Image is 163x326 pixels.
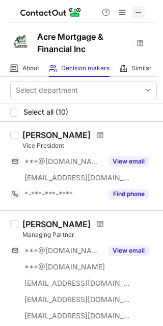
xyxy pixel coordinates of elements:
span: ***@[DOMAIN_NAME] [24,157,102,166]
span: Decision makers [61,64,110,72]
span: About [22,64,39,72]
span: [EMAIL_ADDRESS][DOMAIN_NAME] [24,295,130,304]
span: Similar [131,64,152,72]
h1: Acre Mortgage & Financial Inc [37,31,129,55]
span: ***@[DOMAIN_NAME] [24,246,102,255]
button: Reveal Button [108,246,149,256]
div: [PERSON_NAME] [22,130,91,140]
div: Managing Partner [22,230,157,239]
span: [EMAIL_ADDRESS][DOMAIN_NAME] [24,311,130,320]
img: ContactOut v5.3.10 [20,6,81,18]
img: 524b4c73a8766d609283c0c5aa53c34e [10,31,31,51]
div: Select department [16,85,78,95]
span: Select all (10) [23,108,68,116]
div: [PERSON_NAME] [22,219,91,229]
span: [EMAIL_ADDRESS][DOMAIN_NAME] [24,279,130,288]
button: Reveal Button [108,156,149,167]
button: Reveal Button [108,189,149,199]
span: [EMAIL_ADDRESS][DOMAIN_NAME] [24,173,130,182]
div: Vice President [22,141,157,150]
span: ***@[DOMAIN_NAME] [24,262,105,271]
